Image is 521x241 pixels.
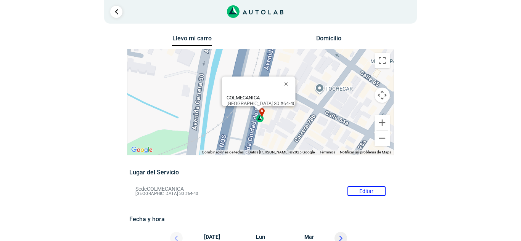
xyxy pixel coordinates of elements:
a: Ir al paso anterior [110,6,122,18]
h5: Fecha y hora [129,215,391,223]
button: Ampliar [375,115,390,130]
button: Llevo mi carro [172,35,212,46]
a: Notificar un problema de Maps [340,150,391,154]
a: Link al sitio de autolab [227,8,284,15]
img: Google [129,145,154,155]
span: Datos [PERSON_NAME] ©2025 Google [248,150,315,154]
a: Términos (se abre en una nueva pestaña) [319,150,335,154]
button: Cambiar a la vista en pantalla completa [375,53,390,68]
b: COLMECANICA [227,95,260,101]
div: [GEOGRAPHIC_DATA] 30 #64-40 [227,95,296,106]
button: Cerrar [279,75,297,93]
button: Combinaciones de teclas [202,150,244,155]
button: Domicilio [309,35,349,46]
button: Controles de visualización del mapa [375,88,390,103]
h5: Lugar del Servicio [129,169,391,176]
span: a [260,108,264,115]
a: Abre esta zona en Google Maps (se abre en una nueva ventana) [129,145,154,155]
button: Reducir [375,131,390,146]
